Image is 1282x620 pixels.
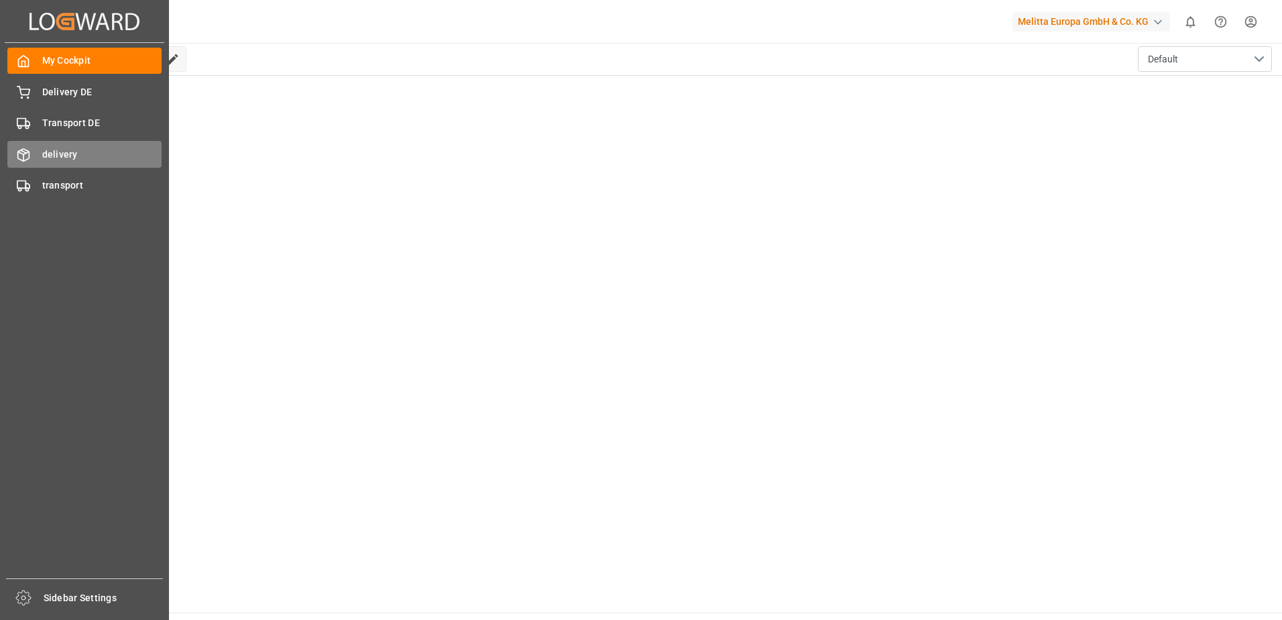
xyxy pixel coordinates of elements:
a: delivery [7,141,162,167]
span: Default [1148,52,1178,66]
button: show 0 new notifications [1175,7,1206,37]
span: delivery [42,148,162,162]
span: My Cockpit [42,54,162,68]
a: Transport DE [7,110,162,136]
a: transport [7,172,162,199]
a: Delivery DE [7,79,162,105]
span: transport [42,178,162,193]
span: Delivery DE [42,85,162,99]
span: Sidebar Settings [44,591,164,605]
a: My Cockpit [7,48,162,74]
button: Melitta Europa GmbH & Co. KG [1012,9,1175,34]
div: Melitta Europa GmbH & Co. KG [1012,12,1170,32]
button: open menu [1138,46,1272,72]
span: Transport DE [42,116,162,130]
button: Help Center [1206,7,1236,37]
